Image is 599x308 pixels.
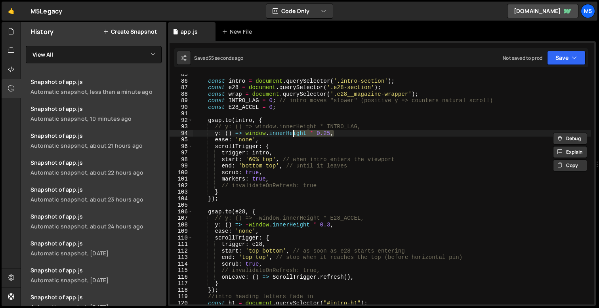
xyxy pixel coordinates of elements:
div: Not saved to prod [503,55,542,61]
a: 🤙 [2,2,21,21]
div: Automatic snapshot, 10 minutes ago [31,115,162,122]
div: 120 [170,300,193,307]
div: 98 [170,156,193,163]
div: 95 [170,137,193,143]
button: Debug [553,133,587,144]
div: 116 [170,274,193,281]
div: Snapshot of app.js [31,105,162,112]
div: Automatic snapshot, about 23 hours ago [31,196,162,203]
a: Snapshot of app.js Automatic snapshot, about 23 hours ago [26,181,166,208]
div: 96 [170,143,193,150]
div: 118 [170,287,193,294]
div: 115 [170,267,193,274]
div: 112 [170,248,193,255]
div: Saved [194,55,243,61]
button: Copy [553,160,587,171]
div: 113 [170,254,193,261]
div: Snapshot of app.js [31,293,162,301]
div: Snapshot of app.js [31,213,162,220]
div: 90 [170,104,193,111]
div: 110 [170,235,193,241]
a: Snapshot of app.js Automatic snapshot, about 21 hours ago [26,127,166,154]
div: 91 [170,110,193,117]
a: Snapshot of app.jsAutomatic snapshot, less than a minute ago [26,73,166,100]
a: Snapshot of app.js Automatic snapshot, about 22 hours ago [26,154,166,181]
div: Snapshot of app.js [31,186,162,193]
div: 103 [170,189,193,196]
button: Create Snapshot [103,29,157,35]
div: 109 [170,228,193,235]
div: Snapshot of app.js [31,159,162,166]
a: M5 [581,4,595,18]
div: 97 [170,150,193,156]
div: 88 [170,91,193,98]
a: Snapshot of app.js Automatic snapshot, 10 minutes ago [26,100,166,127]
div: 55 seconds ago [208,55,243,61]
div: Automatic snapshot, [DATE] [31,276,162,284]
div: 114 [170,261,193,268]
div: 107 [170,215,193,222]
div: 85 [170,71,193,78]
button: Code Only [266,4,333,18]
div: M5Legacy [31,6,62,16]
div: Automatic snapshot, less than a minute ago [31,88,162,95]
div: 86 [170,78,193,85]
div: Snapshot of app.js [31,266,162,274]
a: Snapshot of app.js Automatic snapshot, [DATE] [26,235,166,262]
div: Automatic snapshot, about 22 hours ago [31,169,162,176]
div: 99 [170,163,193,169]
div: 94 [170,130,193,137]
div: 108 [170,222,193,228]
div: 105 [170,202,193,209]
div: New File [222,28,255,36]
div: Snapshot of app.js [31,78,162,86]
div: 111 [170,241,193,248]
div: 100 [170,169,193,176]
div: 93 [170,124,193,130]
a: Snapshot of app.js Automatic snapshot, about 24 hours ago [26,208,166,235]
div: 92 [170,117,193,124]
div: 89 [170,97,193,104]
div: Automatic snapshot, [DATE] [31,249,162,257]
div: Snapshot of app.js [31,240,162,247]
button: Explain [553,146,587,158]
a: [DOMAIN_NAME] [507,4,578,18]
div: 101 [170,176,193,183]
button: Save [547,51,586,65]
a: Snapshot of app.js Automatic snapshot, [DATE] [26,262,166,289]
div: Automatic snapshot, about 21 hours ago [31,142,162,149]
div: 119 [170,293,193,300]
div: 117 [170,280,193,287]
div: 104 [170,196,193,202]
div: 87 [170,84,193,91]
div: app.js [181,28,198,36]
div: 102 [170,183,193,189]
h2: History [31,27,53,36]
div: Snapshot of app.js [31,132,162,139]
div: 106 [170,209,193,215]
div: Automatic snapshot, about 24 hours ago [31,222,162,230]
